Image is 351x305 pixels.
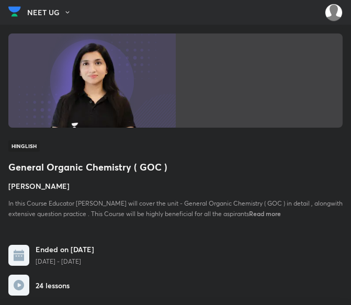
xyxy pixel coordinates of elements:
[8,33,176,128] img: Thumbnail
[36,280,70,291] h6: 24 lessons
[8,140,40,152] span: Hinglish
[8,180,343,191] h4: [PERSON_NAME]
[8,199,343,218] span: In this Course Educator [PERSON_NAME] will cover the unit - General Organic Chemistry ( GOC ) in ...
[249,209,281,218] span: Read more
[27,5,77,20] button: NEET UG
[325,4,343,21] img: Amisha Rani
[8,4,21,22] a: Company Logo
[36,257,94,266] p: [DATE] - [DATE]
[8,160,343,174] h1: General Organic Chemistry ( GOC )
[36,244,94,255] h6: Ended on [DATE]
[8,4,21,19] img: Company Logo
